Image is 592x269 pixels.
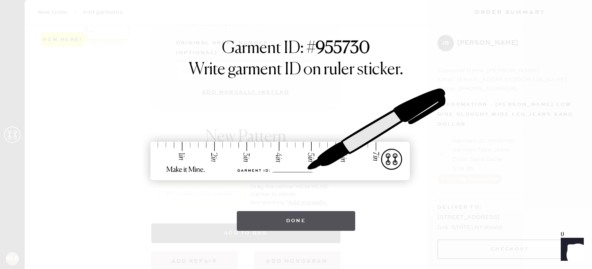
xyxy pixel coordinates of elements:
iframe: Front Chat [553,232,588,267]
h1: Write garment ID on ruler sticker. [189,60,403,80]
button: Done [237,211,356,231]
strong: 955730 [316,40,370,57]
h1: Garment ID: # [222,39,370,60]
img: ruler-sticker-sharpie.svg [142,67,450,203]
